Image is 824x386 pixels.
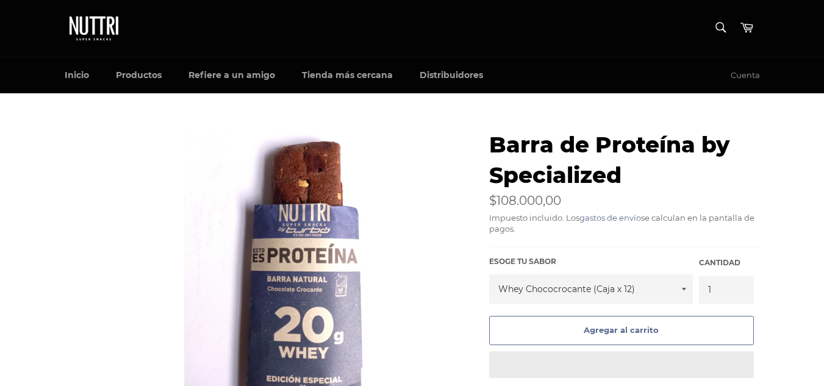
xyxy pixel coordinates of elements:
span: $108.000,00 [489,193,561,208]
label: Esoge tu sabor [489,257,693,267]
a: Productos [104,57,174,93]
a: Distribuidores [407,57,495,93]
a: Cuenta [725,58,766,93]
a: Tienda más cercana [290,57,405,93]
label: Cantidad [699,258,754,268]
a: Refiere a un amigo [176,57,287,93]
img: Nuttri [65,12,126,45]
button: Agregar al carrito [489,316,754,345]
a: gastos de envío [579,213,641,223]
span: Agregar al carrito [584,325,659,335]
div: Impuesto incluido. Los se calculan en la pantalla de pagos. [489,213,760,235]
a: Inicio [52,57,101,93]
h1: Barra de Proteína by Specialized [489,130,760,190]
